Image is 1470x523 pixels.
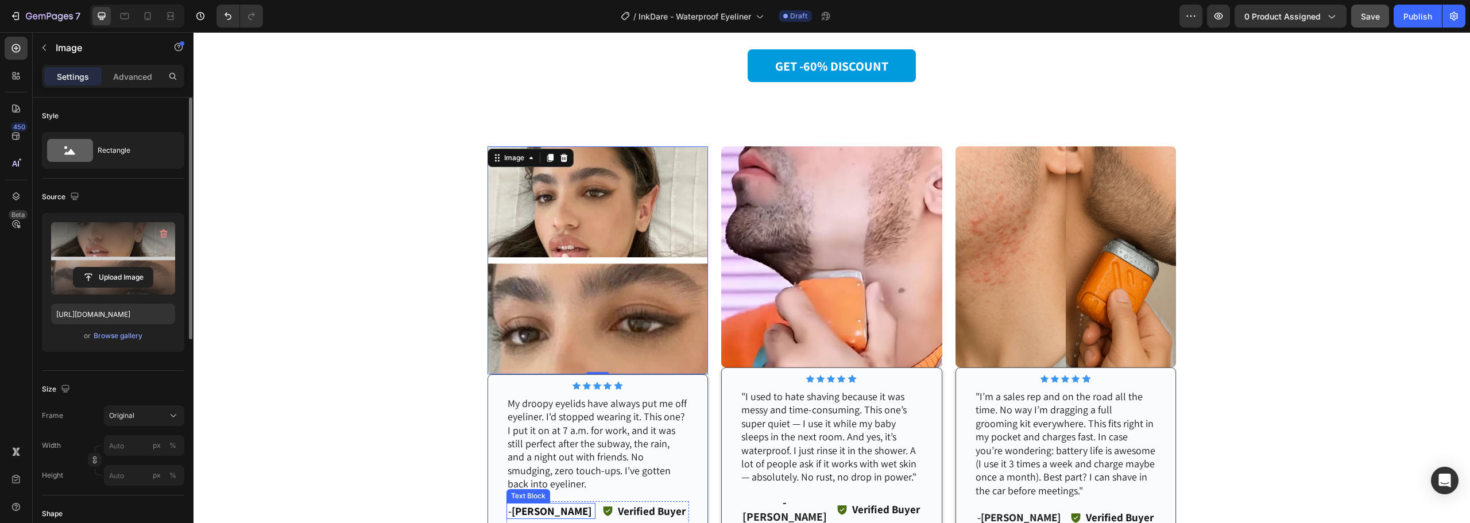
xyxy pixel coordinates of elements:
strong: [PERSON_NAME] [318,472,398,486]
button: Original [104,405,184,426]
strong: [PERSON_NAME] [787,478,867,492]
iframe: Design area [194,32,1470,523]
button: % [150,439,164,452]
button: Save [1351,5,1389,28]
img: gempages_498748544581108509-5c49ab5b-cc5c-4183-807a-bfe4cece1033.webp [294,114,515,342]
span: Draft [790,11,807,21]
div: % [169,470,176,481]
label: Height [42,470,63,481]
div: px [153,440,161,451]
div: Shape [42,509,63,519]
input: px% [104,435,184,456]
div: Source [42,189,82,205]
div: % [169,440,176,451]
button: px [166,468,180,482]
span: or [84,329,91,343]
input: https://example.com/image.jpg [51,304,175,324]
img: gempages_498748544581108509-1b50408e-2f34-4960-aade-6fd47772c8c7.webp [528,114,749,335]
button: Publish [1394,5,1442,28]
img: gempages_498748544581108509-74b4eb75-5b87-4ed4-ae14-595ade2ddbc0.webp [762,114,983,335]
button: Browse gallery [93,330,143,342]
button: % [150,468,164,482]
p: - [314,472,401,486]
input: px% [104,465,184,486]
span: / [633,10,636,22]
p: Settings [57,71,89,83]
button: Upload Image [73,267,153,288]
div: Publish [1403,10,1432,22]
p: Verified Buyer [659,469,726,486]
p: - [782,478,869,493]
p: "I’m a sales rep and on the road all the time. No way I’m dragging a full grooming kit everywhere... [782,358,963,465]
p: "I used to hate shaving because it was messy and time-consuming. This one’s super quiet — I use i... [548,358,729,452]
span: Save [1361,11,1380,21]
div: Image [308,121,333,131]
p: Verified Buyer [424,471,492,487]
div: Size [42,382,72,397]
div: Undo/Redo [216,5,263,28]
button: px [166,439,180,452]
div: Rich Text Editor. Editing area: main [313,363,496,460]
div: Style [42,111,59,121]
span: Original [109,410,134,421]
div: 450 [11,122,28,131]
span: 0 product assigned [1244,10,1321,22]
div: px [153,470,161,481]
div: Beta [9,210,28,219]
div: Open Intercom Messenger [1431,467,1459,494]
p: My droopy eyelids have always put me off eyeliner. I'd stopped wearing it. This one? I put it on ... [314,365,495,459]
div: Rectangle [98,137,168,164]
div: Browse gallery [94,331,142,341]
p: Verified Buyer [892,477,960,494]
p: Advanced [113,71,152,83]
button: 0 product assigned [1235,5,1347,28]
label: Frame [42,410,63,421]
p: 7 [75,9,80,23]
label: Width [42,440,61,451]
span: InkDare - Waterproof Eyeliner [639,10,751,22]
p: Image [56,41,153,55]
div: Text Block [315,459,354,469]
button: 7 [5,5,86,28]
strong: - [PERSON_NAME] [549,463,633,492]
